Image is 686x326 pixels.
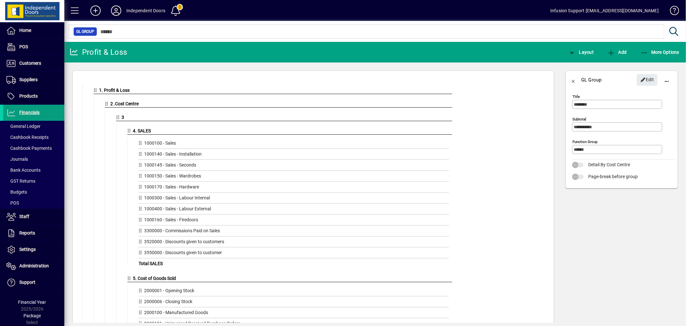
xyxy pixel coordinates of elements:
[23,313,41,318] span: Package
[139,238,449,247] div: 3520000 - Discounts given to customers
[561,46,600,58] app-page-header-button: View chart layout
[69,47,127,57] div: Profit & Loss
[6,178,35,184] span: GST Returns
[3,132,64,143] a: Cashbook Receipts
[139,151,449,160] div: 1000140 - Sales - Installation
[607,50,627,55] span: Add
[3,225,64,241] a: Reports
[106,5,126,16] button: Profile
[19,93,38,99] span: Products
[3,258,64,274] a: Administration
[3,242,64,258] a: Settings
[6,124,41,129] span: General Ledger
[133,276,176,281] span: 5. Cost of Goods Sold
[3,121,64,132] a: General Ledger
[3,209,64,225] a: Staff
[18,300,46,305] span: Financial Year
[3,165,64,176] a: Bank Accounts
[550,5,659,16] div: Infusion Support [EMAIL_ADDRESS][DOMAIN_NAME]
[581,75,602,85] div: GL Group
[139,227,449,236] div: 3300000 - Commissions Paid on Sales
[3,274,64,291] a: Support
[3,23,64,39] a: Home
[139,298,449,307] div: 2000006 - Closing Stock
[606,46,628,58] button: Add
[139,261,163,266] span: Total SALES
[133,128,151,133] span: 4. SALES
[3,154,64,165] a: Journals
[19,44,28,49] span: POS
[139,216,449,225] div: 1000160 - Sales - Firedoors
[572,94,580,99] mat-label: Title
[139,173,449,182] div: 1000150 - Sales - Wardrobes
[139,184,449,193] div: 1000170 - Sales - Hardware
[6,200,19,206] span: POS
[637,74,657,86] button: Edit
[640,50,680,55] span: More Options
[3,55,64,72] a: Customers
[122,115,124,120] span: 3
[572,139,598,144] mat-label: Function Group
[568,50,594,55] span: Layout
[139,206,449,215] div: 1000400 - Sales - Labour External
[139,140,449,149] div: 1000100 - Sales
[139,162,449,171] div: 1000145 - Sales - Seconds
[6,146,52,151] span: Cashbook Payments
[3,143,64,154] a: Cashbook Payments
[572,117,586,121] mat-label: Subtotal
[19,214,29,219] span: Staff
[139,249,449,258] div: 3550000 - Discounts given to customer
[111,101,139,106] span: 2 .Cost Centre
[640,74,654,85] span: Edit
[85,5,106,16] button: Add
[659,72,674,88] button: More options
[126,5,165,16] div: Independent Doors
[3,39,64,55] a: POS
[19,280,35,285] span: Support
[19,77,38,82] span: Suppliers
[566,46,595,58] button: Layout
[6,189,27,195] span: Budgets
[3,176,64,187] a: GST Returns
[139,195,449,204] div: 1000300 - Sales - Labour Internal
[588,174,638,179] span: Page-break before group
[99,88,130,93] span: 1. Profit & Loss
[3,187,64,197] a: Budgets
[19,28,31,33] span: Home
[19,110,40,115] span: Financials
[19,230,35,235] span: Reports
[665,1,678,22] a: Knowledge Base
[6,135,49,140] span: Cashbook Receipts
[19,247,36,252] span: Settings
[639,46,681,58] button: More Options
[3,197,64,208] a: POS
[19,61,41,66] span: Customers
[6,157,28,162] span: Journals
[76,28,94,35] span: GL Group
[588,162,630,167] span: Detail By Cost Centre
[3,72,64,88] a: Suppliers
[566,72,581,88] button: Back
[6,168,41,173] span: Bank Accounts
[19,263,49,268] span: Administration
[3,88,64,104] a: Products
[139,309,449,318] div: 2000100 - Manufactured Goods
[139,287,449,296] div: 2000001 - Opening Stock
